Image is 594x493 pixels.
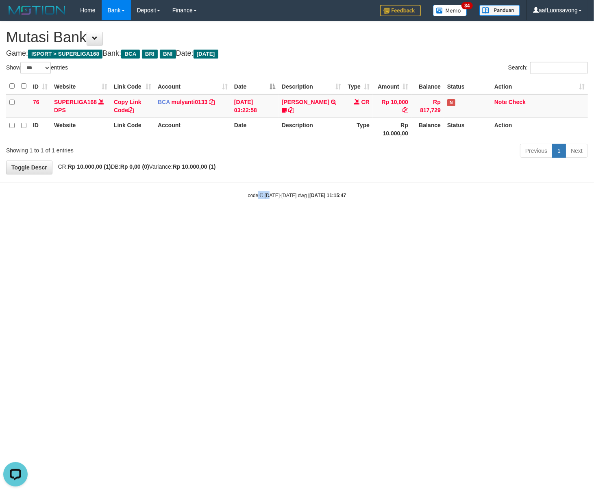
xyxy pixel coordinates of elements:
[344,117,373,141] th: Type
[51,78,111,94] th: Website: activate to sort column ascending
[111,78,154,94] th: Link Code: activate to sort column ascending
[30,78,51,94] th: ID: activate to sort column ascending
[54,99,97,105] a: SUPERLIGA168
[411,117,444,141] th: Balance
[361,99,370,105] span: CR
[282,99,329,105] a: [PERSON_NAME]
[231,94,279,118] td: [DATE] 03:22:58
[194,50,218,59] span: [DATE]
[288,107,294,113] a: Copy DEWI PITRI NINGSIH to clipboard
[121,50,139,59] span: BCA
[566,144,588,158] a: Next
[344,78,373,94] th: Type: activate to sort column ascending
[373,78,411,94] th: Amount: activate to sort column ascending
[20,62,51,74] select: Showentries
[6,62,68,74] label: Show entries
[231,117,279,141] th: Date
[172,99,208,105] a: mulyanti0133
[154,78,231,94] th: Account: activate to sort column ascending
[433,5,467,16] img: Button%20Memo.svg
[491,78,588,94] th: Action: activate to sort column ascending
[403,107,408,113] a: Copy Rp 10,000 to clipboard
[491,117,588,141] th: Action
[461,2,472,9] span: 34
[509,99,526,105] a: Check
[248,193,346,198] small: code © [DATE]-[DATE] dwg |
[160,50,176,59] span: BNI
[279,117,344,141] th: Description
[373,117,411,141] th: Rp 10.000,00
[51,94,111,118] td: DPS
[30,117,51,141] th: ID
[114,99,141,113] a: Copy Link Code
[158,99,170,105] span: BCA
[6,50,588,58] h4: Game: Bank: Date:
[530,62,588,74] input: Search:
[309,193,346,198] strong: [DATE] 11:15:47
[411,78,444,94] th: Balance
[231,78,279,94] th: Date: activate to sort column descending
[6,29,588,46] h1: Mutasi Bank
[552,144,566,158] a: 1
[508,62,588,74] label: Search:
[6,4,68,16] img: MOTION_logo.png
[444,117,491,141] th: Status
[494,99,507,105] a: Note
[173,163,216,170] strong: Rp 10.000,00 (1)
[111,117,154,141] th: Link Code
[68,163,111,170] strong: Rp 10.000,00 (1)
[520,144,553,158] a: Previous
[479,5,520,16] img: panduan.png
[209,99,215,105] a: Copy mulyanti0133 to clipboard
[28,50,102,59] span: ISPORT > SUPERLIGA168
[54,163,216,170] span: CR: DB: Variance:
[411,94,444,118] td: Rp 817,729
[154,117,231,141] th: Account
[33,99,39,105] span: 76
[380,5,421,16] img: Feedback.jpg
[142,50,158,59] span: BRI
[447,99,455,106] span: Has Note
[3,3,28,28] button: Open LiveChat chat widget
[6,161,52,174] a: Toggle Descr
[279,78,344,94] th: Description: activate to sort column ascending
[51,117,111,141] th: Website
[444,78,491,94] th: Status
[6,143,242,154] div: Showing 1 to 1 of 1 entries
[120,163,149,170] strong: Rp 0,00 (0)
[373,94,411,118] td: Rp 10,000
